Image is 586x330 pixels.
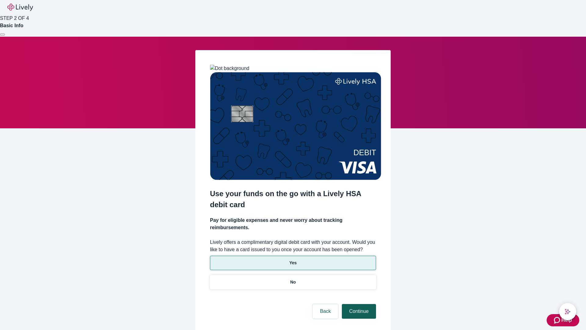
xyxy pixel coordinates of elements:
button: Zendesk support iconHelp [547,314,579,326]
img: Debit card [210,72,381,180]
span: Help [561,317,572,324]
button: Back [313,304,338,319]
button: Continue [342,304,376,319]
svg: Zendesk support icon [554,317,561,324]
h2: Use your funds on the go with a Lively HSA debit card [210,188,376,210]
button: chat [559,303,576,320]
p: No [290,279,296,285]
p: Yes [289,260,297,266]
h4: Pay for eligible expenses and never worry about tracking reimbursements. [210,217,376,231]
label: Lively offers a complimentary digital debit card with your account. Would you like to have a card... [210,239,376,253]
svg: Lively AI Assistant [565,309,571,315]
button: No [210,275,376,289]
img: Dot background [210,65,249,72]
img: Lively [7,4,33,11]
button: Yes [210,256,376,270]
